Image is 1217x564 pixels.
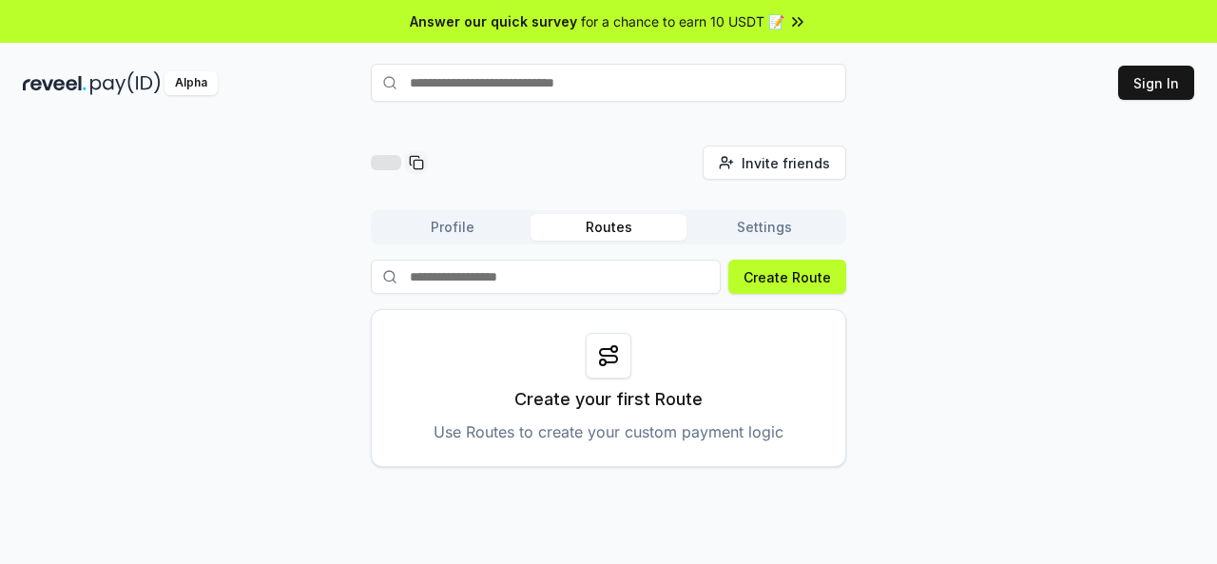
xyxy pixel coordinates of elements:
button: Create Route [728,260,846,294]
div: Alpha [164,71,218,95]
p: Use Routes to create your custom payment logic [434,420,783,443]
button: Routes [531,214,686,241]
button: Profile [375,214,531,241]
img: pay_id [90,71,161,95]
span: for a chance to earn 10 USDT 📝 [581,11,784,31]
span: Answer our quick survey [410,11,577,31]
button: Sign In [1118,66,1194,100]
img: reveel_dark [23,71,87,95]
span: Invite friends [742,153,830,173]
button: Settings [686,214,842,241]
button: Invite friends [703,146,846,180]
p: Create your first Route [514,386,703,413]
